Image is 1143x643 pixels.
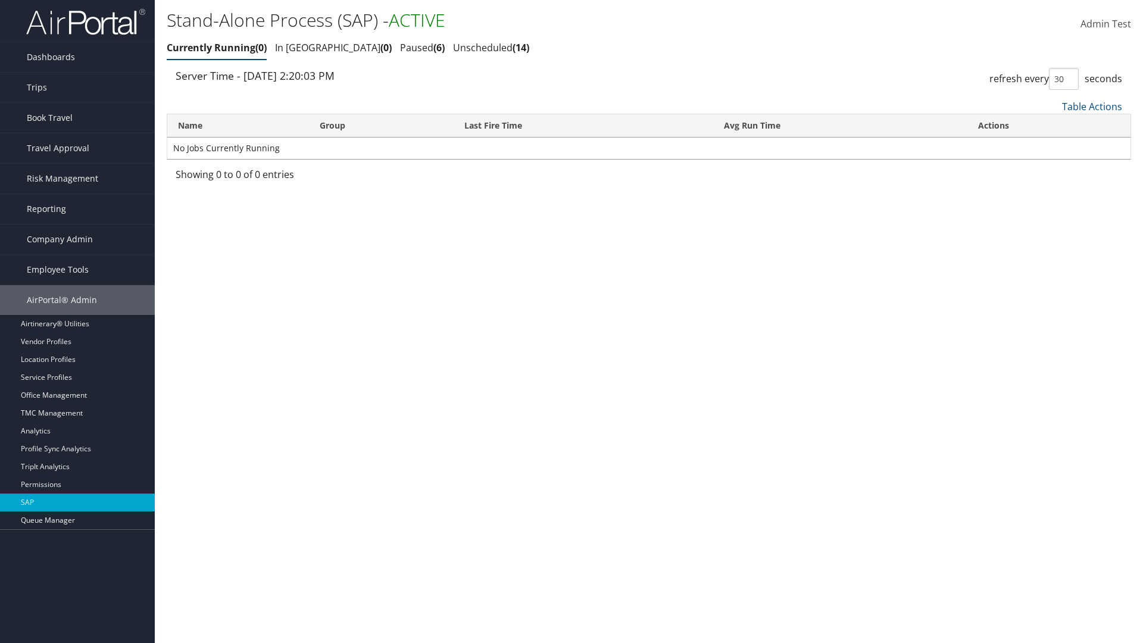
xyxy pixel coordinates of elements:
[255,41,267,54] span: 0
[27,224,93,254] span: Company Admin
[27,73,47,102] span: Trips
[380,41,392,54] span: 0
[1085,72,1122,85] span: seconds
[167,41,267,54] a: Currently Running0
[389,8,445,32] span: ACTIVE
[27,255,89,285] span: Employee Tools
[27,164,98,193] span: Risk Management
[167,114,309,138] th: Name: activate to sort column ascending
[309,114,454,138] th: Group: activate to sort column ascending
[167,8,810,33] h1: Stand-Alone Process (SAP) -
[1080,6,1131,43] a: Admin Test
[275,41,392,54] a: In [GEOGRAPHIC_DATA]0
[1080,17,1131,30] span: Admin Test
[454,114,714,138] th: Last Fire Time: activate to sort column ascending
[27,285,97,315] span: AirPortal® Admin
[27,194,66,224] span: Reporting
[176,68,640,83] div: Server Time - [DATE] 2:20:03 PM
[967,114,1130,138] th: Actions
[176,167,399,188] div: Showing 0 to 0 of 0 entries
[400,41,445,54] a: Paused6
[26,8,145,36] img: airportal-logo.png
[1062,100,1122,113] a: Table Actions
[453,41,529,54] a: Unscheduled14
[513,41,529,54] span: 14
[27,103,73,133] span: Book Travel
[167,138,1130,159] td: No Jobs Currently Running
[27,42,75,72] span: Dashboards
[713,114,967,138] th: Avg Run Time: activate to sort column ascending
[27,133,89,163] span: Travel Approval
[433,41,445,54] span: 6
[989,72,1049,85] span: refresh every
